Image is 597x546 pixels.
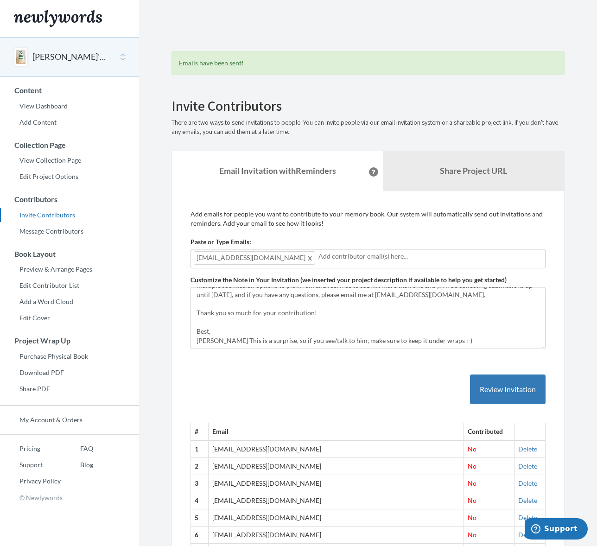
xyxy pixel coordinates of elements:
button: [PERSON_NAME]'s 70th Birthday [32,51,108,63]
span: No [468,514,476,521]
b: Share Project URL [440,165,507,176]
p: Add emails for people you want to contribute to your memory book. Our system will automatically s... [191,210,546,228]
td: [EMAIL_ADDRESS][DOMAIN_NAME] [209,440,464,457]
h3: Project Wrap Up [0,336,139,345]
td: [EMAIL_ADDRESS][DOMAIN_NAME] [209,475,464,492]
th: Contributed [464,423,514,440]
td: [EMAIL_ADDRESS][DOMAIN_NAME] [209,527,464,544]
h3: Contributors [0,195,139,203]
th: 4 [191,492,209,509]
span: [EMAIL_ADDRESS][DOMAIN_NAME] [194,251,315,265]
h3: Content [0,86,139,95]
label: Customize the Note in Your Invitation (we inserted your project description if available to help ... [191,275,507,285]
a: Delete [518,496,537,504]
a: Delete [518,479,537,487]
a: FAQ [61,442,93,456]
a: Delete [518,514,537,521]
th: 1 [191,440,209,457]
div: Emails have been sent! [171,51,565,75]
span: No [468,462,476,470]
td: [EMAIL_ADDRESS][DOMAIN_NAME] [209,492,464,509]
th: # [191,423,209,440]
th: Email [209,423,464,440]
strong: Email Invitation with Reminders [219,165,336,176]
span: No [468,479,476,487]
td: [EMAIL_ADDRESS][DOMAIN_NAME] [209,509,464,527]
span: No [468,445,476,453]
th: 5 [191,509,209,527]
p: There are two ways to send invitations to people. You can invite people via our email invitation ... [171,118,565,137]
a: Delete [518,462,537,470]
button: Review Invitation [470,375,546,405]
td: [EMAIL_ADDRESS][DOMAIN_NAME] [209,458,464,475]
th: 2 [191,458,209,475]
a: Blog [61,458,93,472]
span: No [468,496,476,504]
span: No [468,531,476,539]
label: Paste or Type Emails: [191,237,251,247]
textarea: Hi Everyone! Our dad ([PERSON_NAME]) is turning 70 on [DATE], and we thought it would be nice to ... [191,287,546,349]
h3: Book Layout [0,250,139,258]
h2: Invite Contributors [171,98,565,114]
h3: Collection Page [0,141,139,149]
iframe: Opens a widget where you can chat to one of our agents [525,518,588,541]
a: Delete [518,445,537,453]
input: Add contributor email(s) here... [318,251,542,261]
img: Newlywords logo [14,10,102,27]
th: 6 [191,527,209,544]
a: Delete [518,531,537,539]
th: 3 [191,475,209,492]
